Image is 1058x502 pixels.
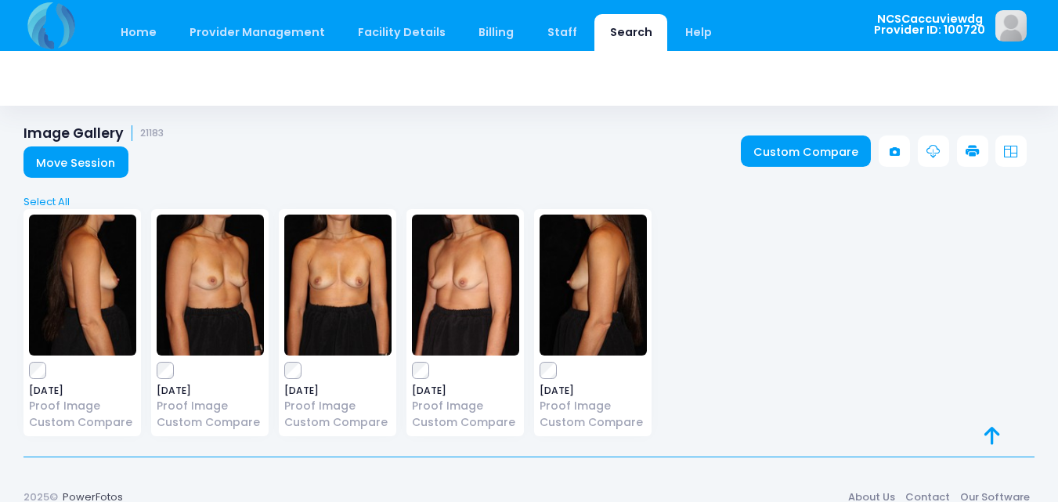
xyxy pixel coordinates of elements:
[157,398,264,414] a: Proof Image
[412,414,519,431] a: Custom Compare
[19,194,1040,210] a: Select All
[594,14,667,51] a: Search
[157,386,264,395] span: [DATE]
[412,398,519,414] a: Proof Image
[464,14,529,51] a: Billing
[741,135,872,167] a: Custom Compare
[140,128,164,139] small: 21183
[105,14,172,51] a: Home
[29,386,136,395] span: [DATE]
[284,386,392,395] span: [DATE]
[412,386,519,395] span: [DATE]
[284,215,392,356] img: image
[412,215,519,356] img: image
[540,386,647,395] span: [DATE]
[29,398,136,414] a: Proof Image
[29,215,136,356] img: image
[29,414,136,431] a: Custom Compare
[23,146,128,178] a: Move Session
[540,414,647,431] a: Custom Compare
[157,414,264,431] a: Custom Compare
[343,14,461,51] a: Facility Details
[284,398,392,414] a: Proof Image
[874,13,985,36] span: NCSCaccuviewdg Provider ID: 100720
[23,125,164,142] h1: Image Gallery
[540,398,647,414] a: Proof Image
[284,414,392,431] a: Custom Compare
[174,14,340,51] a: Provider Management
[670,14,728,51] a: Help
[157,215,264,356] img: image
[995,10,1027,42] img: image
[540,215,647,356] img: image
[532,14,592,51] a: Staff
